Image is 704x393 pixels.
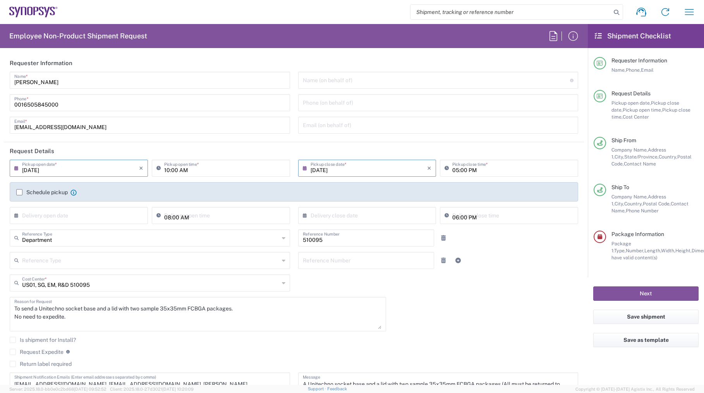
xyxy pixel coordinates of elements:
[162,387,194,391] span: [DATE] 10:20:09
[593,333,699,347] button: Save as template
[614,248,626,253] span: Type,
[10,59,72,67] h2: Requester Information
[644,248,661,253] span: Length,
[575,386,695,393] span: Copyright © [DATE]-[DATE] Agistix Inc., All Rights Reserved
[595,31,671,41] h2: Shipment Checklist
[611,231,664,237] span: Package Information
[611,137,636,143] span: Ship From
[615,201,624,207] span: City,
[10,147,54,155] h2: Request Details
[659,154,677,160] span: Country,
[10,337,76,343] label: Is shipment for Install?
[624,201,643,207] span: Country,
[661,248,675,253] span: Width,
[611,241,631,253] span: Package 1:
[611,194,648,200] span: Company Name,
[611,90,651,97] span: Request Details
[10,361,72,367] label: Return label required
[327,386,347,391] a: Feedback
[308,386,327,391] a: Support
[593,310,699,324] button: Save shipment
[16,189,68,195] label: Schedule pickup
[410,5,611,19] input: Shipment, tracking or reference number
[611,184,629,190] span: Ship To
[9,387,106,391] span: Server: 2025.18.0-bb0e0c2bd68
[623,114,649,120] span: Cost Center
[624,161,656,167] span: Contact Name
[438,233,449,243] a: Remove Reference
[626,208,659,214] span: Phone Number
[626,67,641,73] span: Phone,
[624,154,659,160] span: State/Province,
[427,162,431,174] i: ×
[593,286,699,301] button: Next
[438,255,449,266] a: Remove Reference
[611,147,648,153] span: Company Name,
[623,107,662,113] span: Pickup open time,
[611,67,626,73] span: Name,
[110,387,194,391] span: Client: 2025.18.0-27d3021
[10,349,64,355] label: Request Expedite
[626,248,644,253] span: Number,
[611,57,667,64] span: Requester Information
[643,201,671,207] span: Postal Code,
[9,31,147,41] h2: Employee Non-Product Shipment Request
[453,255,464,266] a: Add Reference
[675,248,692,253] span: Height,
[641,67,654,73] span: Email
[615,154,624,160] span: City,
[611,100,651,106] span: Pickup open date,
[74,387,106,391] span: [DATE] 09:52:52
[139,162,143,174] i: ×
